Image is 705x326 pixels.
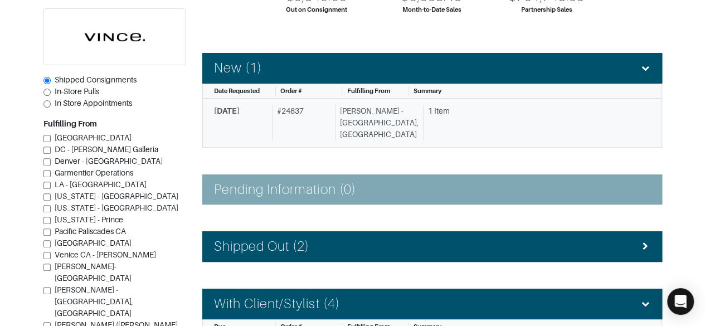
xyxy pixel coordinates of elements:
input: Venice CA - [PERSON_NAME] [43,252,51,259]
div: Open Intercom Messenger [667,288,694,315]
span: Fulfilling From [347,87,390,94]
input: DC - [PERSON_NAME] Galleria [43,147,51,154]
span: Denver - [GEOGRAPHIC_DATA] [55,157,163,166]
span: [GEOGRAPHIC_DATA] [55,239,132,247]
input: [GEOGRAPHIC_DATA] [43,240,51,247]
span: [DATE] [214,106,240,115]
input: Pacific Paliscades CA [43,228,51,236]
span: LA - [GEOGRAPHIC_DATA] [55,180,147,189]
input: In Store Appointments [43,100,51,108]
div: Out on Consignment [286,5,347,14]
div: # 24837 [272,105,330,140]
div: Month-to-Date Sales [402,5,461,14]
span: Venice CA - [PERSON_NAME] [55,250,156,259]
input: [US_STATE] - [GEOGRAPHIC_DATA] [43,205,51,212]
span: [US_STATE] - [GEOGRAPHIC_DATA] [55,203,178,212]
div: [PERSON_NAME] - [GEOGRAPHIC_DATA], [GEOGRAPHIC_DATA] [335,105,419,140]
input: Shipped Consignments [43,77,51,84]
div: 1 Item [428,105,642,117]
input: In-Store Pulls [43,89,51,96]
h4: With Client/Stylist (4) [214,296,340,312]
span: [PERSON_NAME]-[GEOGRAPHIC_DATA] [55,262,132,283]
span: [PERSON_NAME] - [GEOGRAPHIC_DATA], [GEOGRAPHIC_DATA] [55,285,133,318]
span: Order # [280,87,302,94]
span: Garmentier Operations [55,168,133,177]
input: LA - [GEOGRAPHIC_DATA] [43,182,51,189]
h4: New (1) [214,60,262,76]
span: In-Store Pulls [55,87,99,96]
span: [US_STATE] - [GEOGRAPHIC_DATA] [55,192,178,201]
span: [GEOGRAPHIC_DATA] [55,133,132,142]
span: Shipped Consignments [55,75,137,84]
span: Date Requested [214,87,260,94]
input: [US_STATE] - Prince [43,217,51,224]
label: Fulfilling From [43,118,97,130]
input: [GEOGRAPHIC_DATA] [43,135,51,142]
input: [PERSON_NAME]-[GEOGRAPHIC_DATA] [43,264,51,271]
span: Summary [414,87,441,94]
h4: Shipped Out (2) [214,239,310,255]
h4: Pending Information (0) [214,182,356,198]
input: Garmentier Operations [43,170,51,177]
span: In Store Appointments [55,99,132,108]
input: [US_STATE] - [GEOGRAPHIC_DATA] [43,193,51,201]
span: Pacific Paliscades CA [55,227,126,236]
div: Partnership Sales [521,5,572,14]
input: [PERSON_NAME] - [GEOGRAPHIC_DATA], [GEOGRAPHIC_DATA] [43,287,51,294]
span: DC - [PERSON_NAME] Galleria [55,145,158,154]
img: cyAkLTq7csKWtL9WARqkkVaF.png [44,9,185,65]
span: [US_STATE] - Prince [55,215,123,224]
input: Denver - [GEOGRAPHIC_DATA] [43,158,51,166]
